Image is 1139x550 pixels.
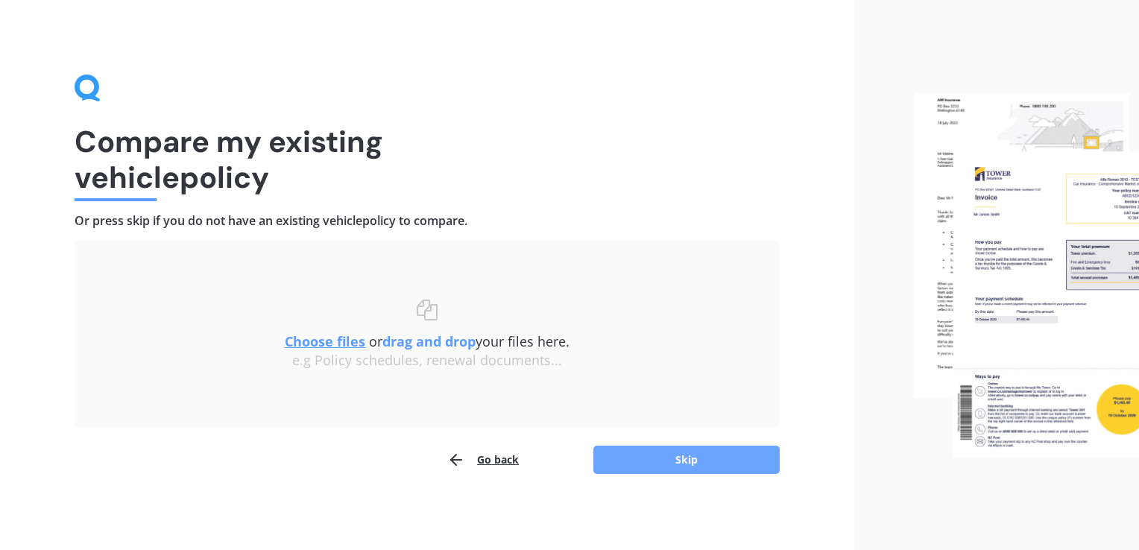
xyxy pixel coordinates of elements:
[382,332,476,350] b: drag and drop
[104,353,750,369] div: e.g Policy schedules, renewal documents...
[914,93,1139,457] img: files.webp
[285,332,569,350] span: or your files here.
[593,446,780,474] button: Skip
[75,124,780,195] h1: Compare my existing vehicle policy
[285,332,365,350] u: Choose files
[447,445,519,475] button: Go back
[75,213,780,229] h4: Or press skip if you do not have an existing vehicle policy to compare.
